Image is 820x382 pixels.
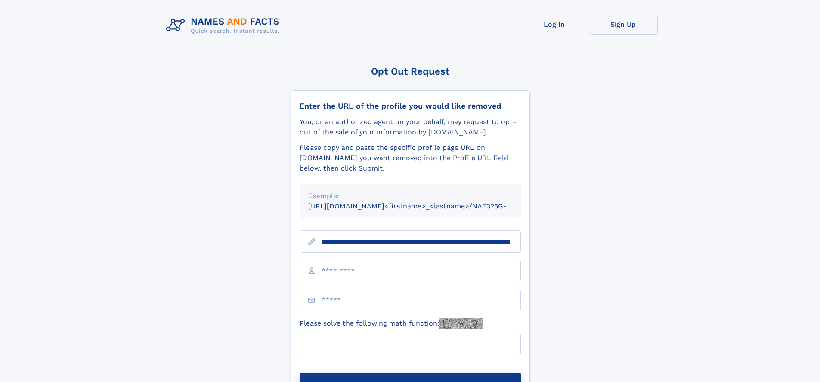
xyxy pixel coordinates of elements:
[300,117,521,137] div: You, or an authorized agent on your behalf, may request to opt-out of the sale of your informatio...
[163,14,287,37] img: Logo Names and Facts
[520,14,589,35] a: Log In
[300,101,521,111] div: Enter the URL of the profile you would like removed
[308,191,512,201] div: Example:
[291,66,530,77] div: Opt Out Request
[589,14,658,35] a: Sign Up
[308,202,537,210] small: [URL][DOMAIN_NAME]<firstname>_<lastname>/NAF325G-xxxxxxxx
[300,318,483,329] label: Please solve the following math function:
[300,143,521,174] div: Please copy and paste the specific profile page URL on [DOMAIN_NAME] you want removed into the Pr...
